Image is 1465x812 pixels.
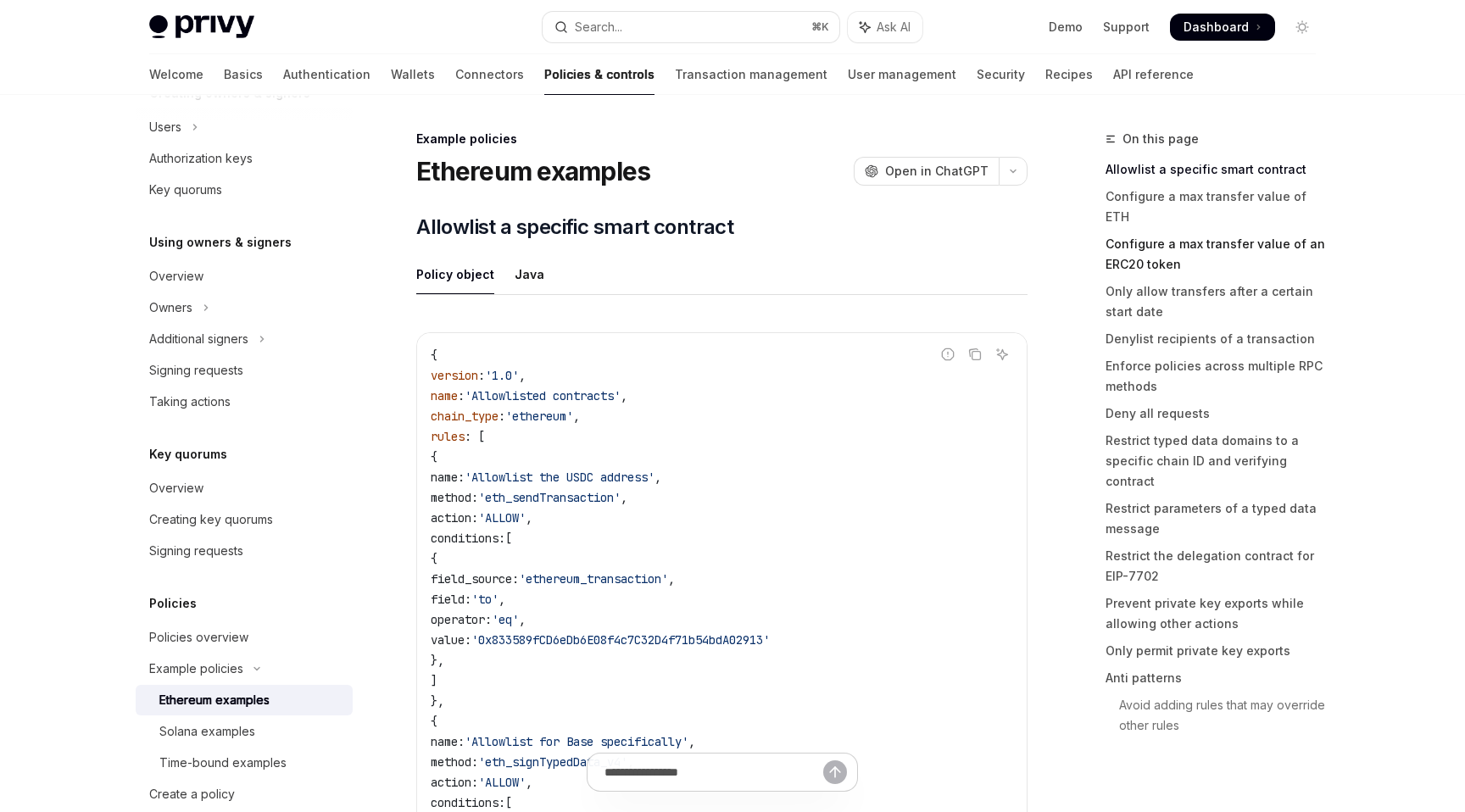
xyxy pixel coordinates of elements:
[149,509,273,530] div: Creating key quorums
[455,54,524,95] a: Connectors
[416,254,494,294] div: Policy object
[465,470,655,485] span: 'Allowlist the USDC address'
[478,368,485,383] span: :
[149,360,243,381] div: Signing requests
[505,531,512,546] span: [
[136,779,353,809] a: Create a policy
[1106,495,1329,542] a: Restrict parameters of a typed data message
[526,510,532,526] span: ,
[811,20,829,34] span: ⌘ K
[573,409,580,424] span: ,
[431,368,478,383] span: version
[519,571,668,587] span: 'ethereum_transaction'
[136,716,353,747] a: Solana examples
[621,490,627,505] span: ,
[1106,278,1329,325] a: Only allow transfers after a certain start date
[431,510,478,526] span: action:
[159,721,255,742] div: Solana examples
[149,784,235,804] div: Create a policy
[431,429,465,444] span: rules
[465,734,688,749] span: 'Allowlist for Base specifically'
[1106,400,1329,427] a: Deny all requests
[149,15,254,39] img: light logo
[416,156,650,186] h1: Ethereum examples
[136,175,353,205] a: Key quorums
[465,388,621,403] span: 'Allowlisted contracts'
[1106,542,1329,590] a: Restrict the delegation contract for EIP-7702
[604,754,823,791] input: Ask a question...
[1122,129,1199,149] span: On this page
[1289,14,1316,41] button: Toggle dark mode
[136,473,353,503] a: Overview
[431,673,437,688] span: ]
[149,148,253,169] div: Authorization keys
[159,690,270,710] div: Ethereum examples
[136,653,353,684] button: Toggle Example policies section
[283,54,370,95] a: Authentication
[1106,665,1329,692] a: Anti patterns
[416,131,1028,147] div: Example policies
[224,54,263,95] a: Basics
[621,388,627,403] span: ,
[1103,19,1150,36] a: Support
[688,734,695,749] span: ,
[416,214,733,241] span: Allowlist a specific smart contract
[431,632,471,648] span: value:
[977,54,1025,95] a: Security
[431,714,437,729] span: {
[431,734,465,749] span: name:
[675,54,827,95] a: Transaction management
[149,117,181,137] div: Users
[1113,54,1194,95] a: API reference
[391,54,435,95] a: Wallets
[136,622,353,653] a: Policies overview
[149,180,222,200] div: Key quorums
[515,254,544,294] div: Java
[505,409,573,424] span: 'ethereum'
[465,429,485,444] span: : [
[499,592,505,607] span: ,
[136,355,353,386] a: Signing requests
[431,571,519,587] span: field_source:
[1106,231,1329,278] a: Configure a max transfer value of an ERC20 token
[431,449,437,464] span: {
[1106,590,1329,637] a: Prevent private key exports while allowing other actions
[431,693,444,709] span: },
[149,444,227,464] h5: Key quorums
[431,551,437,566] span: {
[136,685,353,715] a: Ethereum examples
[991,343,1013,365] button: Ask AI
[136,292,353,323] button: Toggle Owners section
[149,329,248,349] div: Additional signers
[431,653,444,668] span: },
[149,541,243,561] div: Signing requests
[431,490,478,505] span: method:
[136,324,353,354] button: Toggle Additional signers section
[136,748,353,778] a: Time-bound examples
[159,753,287,773] div: Time-bound examples
[431,409,499,424] span: chain_type
[136,143,353,174] a: Authorization keys
[823,760,847,784] button: Send message
[431,470,465,485] span: name:
[1045,54,1093,95] a: Recipes
[149,392,231,412] div: Taking actions
[543,12,839,42] button: Open search
[854,157,999,186] button: Open in ChatGPT
[937,343,959,365] button: Report incorrect code
[149,298,192,318] div: Owners
[519,368,526,383] span: ,
[877,19,911,36] span: Ask AI
[149,266,203,286] div: Overview
[458,388,465,403] span: :
[1106,637,1329,665] a: Only permit private key exports
[1106,353,1329,400] a: Enforce policies across multiple RPC methods
[1170,14,1275,41] a: Dashboard
[149,593,197,614] h5: Policies
[1106,183,1329,231] a: Configure a max transfer value of ETH
[431,612,492,627] span: operator:
[492,612,519,627] span: 'eq'
[478,510,526,526] span: 'ALLOW'
[1106,156,1329,183] a: Allowlist a specific smart contract
[431,531,505,546] span: conditions:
